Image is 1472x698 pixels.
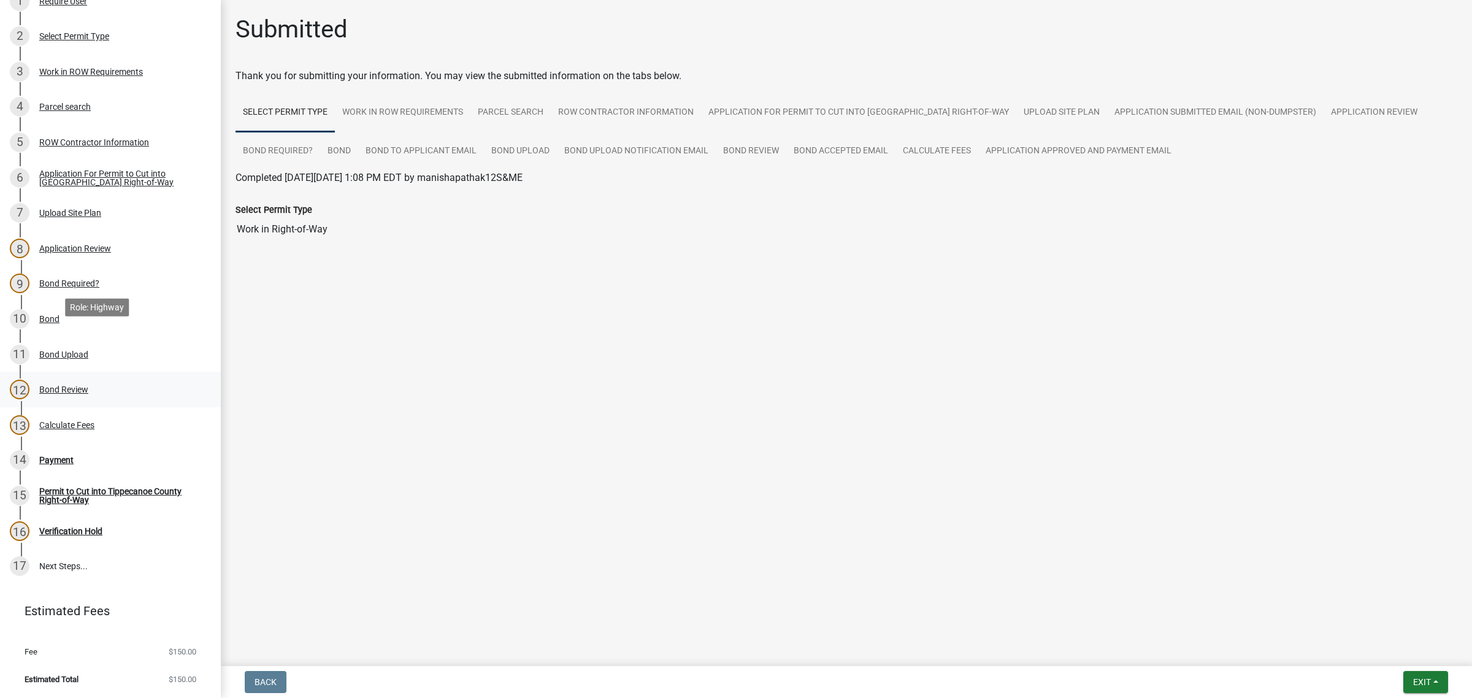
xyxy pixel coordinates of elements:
[10,415,29,435] div: 13
[39,138,149,147] div: ROW Contractor Information
[236,93,335,132] a: Select Permit Type
[335,93,470,132] a: Work in ROW Requirements
[39,456,74,464] div: Payment
[169,648,196,656] span: $150.00
[39,527,102,535] div: Verification Hold
[39,244,111,253] div: Application Review
[236,206,312,215] label: Select Permit Type
[39,32,109,40] div: Select Permit Type
[320,132,358,171] a: Bond
[10,486,29,505] div: 15
[1016,93,1107,132] a: Upload Site Plan
[10,97,29,117] div: 4
[25,675,79,683] span: Estimated Total
[978,132,1179,171] a: Application Approved and Payment Email
[39,67,143,76] div: Work in ROW Requirements
[10,274,29,293] div: 9
[65,298,129,316] div: Role: Highway
[10,203,29,223] div: 7
[39,169,201,186] div: Application For Permit to Cut into [GEOGRAPHIC_DATA] Right-of-Way
[1413,677,1431,687] span: Exit
[484,132,557,171] a: Bond Upload
[236,15,348,44] h1: Submitted
[236,69,1457,83] div: Thank you for submitting your information. You may view the submitted information on the tabs below.
[10,599,201,623] a: Estimated Fees
[1403,671,1448,693] button: Exit
[39,350,88,359] div: Bond Upload
[25,648,37,656] span: Fee
[10,309,29,329] div: 10
[39,209,101,217] div: Upload Site Plan
[701,93,1016,132] a: Application For Permit to Cut into [GEOGRAPHIC_DATA] Right-of-Way
[1107,93,1324,132] a: Application Submitted Email (non-Dumpster)
[39,421,94,429] div: Calculate Fees
[245,671,286,693] button: Back
[895,132,978,171] a: Calculate Fees
[169,675,196,683] span: $150.00
[236,172,523,183] span: Completed [DATE][DATE] 1:08 PM EDT by manishapathak12S&ME
[10,132,29,152] div: 5
[39,315,59,323] div: Bond
[358,132,484,171] a: Bond to Applicant Email
[39,385,88,394] div: Bond Review
[10,556,29,576] div: 17
[255,677,277,687] span: Back
[716,132,786,171] a: Bond Review
[10,26,29,46] div: 2
[10,168,29,188] div: 6
[557,132,716,171] a: Bond Upload Notification Email
[10,450,29,470] div: 14
[39,102,91,111] div: Parcel search
[10,380,29,399] div: 12
[470,93,551,132] a: Parcel search
[10,345,29,364] div: 11
[10,62,29,82] div: 3
[1324,93,1425,132] a: Application Review
[236,132,320,171] a: Bond Required?
[551,93,701,132] a: ROW Contractor Information
[10,521,29,541] div: 16
[39,487,201,504] div: Permit to Cut into Tippecanoe County Right-of-Way
[786,132,895,171] a: Bond Accepted Email
[10,239,29,258] div: 8
[39,279,99,288] div: Bond Required?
